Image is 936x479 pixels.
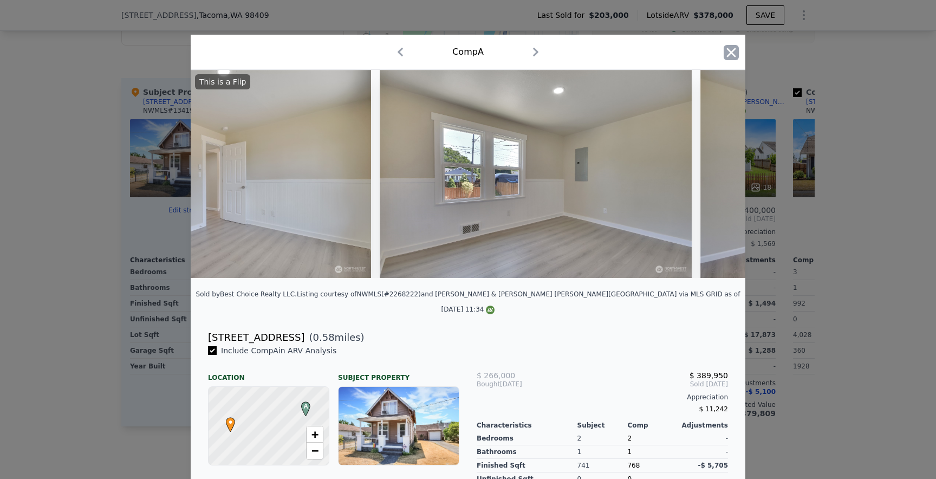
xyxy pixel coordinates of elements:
span: Bought [477,380,500,389]
div: Bathrooms [477,445,577,459]
div: Sold by Best Choice Realty LLC . [196,290,297,298]
div: Subject [577,421,628,430]
div: Listing courtesy of NWMLS (#2268222) and [PERSON_NAME] & [PERSON_NAME] [PERSON_NAME][GEOGRAPHIC_D... [297,290,740,313]
span: -$ 5,705 [698,462,728,469]
span: $ 266,000 [477,371,515,380]
div: Comp A [452,46,484,59]
a: Zoom out [307,443,323,459]
div: - [678,432,728,445]
div: 741 [577,459,628,472]
span: $ 11,242 [699,405,728,413]
img: Property Img [380,70,692,278]
span: 2 [627,435,632,442]
span: A [298,402,313,411]
div: 1 [627,445,678,459]
div: 1 [577,445,628,459]
div: • [223,417,230,424]
div: Subject Property [338,365,459,382]
span: Include Comp A in ARV Analysis [217,346,341,355]
div: Adjustments [678,421,728,430]
img: NWMLS Logo [486,306,495,314]
div: Location [208,365,329,382]
span: Sold [DATE] [561,380,728,389]
div: A [298,402,305,408]
div: Bedrooms [477,432,577,445]
span: 0.58 [313,332,335,343]
div: Comp [627,421,678,430]
div: Characteristics [477,421,577,430]
span: + [311,428,318,441]
span: ( miles) [304,330,364,345]
div: Appreciation [477,393,728,402]
span: 768 [627,462,640,469]
span: $ 389,950 [690,371,728,380]
div: 2 [577,432,628,445]
div: - [678,445,728,459]
div: [STREET_ADDRESS] [208,330,304,345]
div: Finished Sqft [477,459,577,472]
span: − [311,444,318,457]
span: • [223,414,238,430]
div: [DATE] [477,380,561,389]
a: Zoom in [307,426,323,443]
img: Property Img [59,70,371,278]
div: This is a Flip [195,74,250,89]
